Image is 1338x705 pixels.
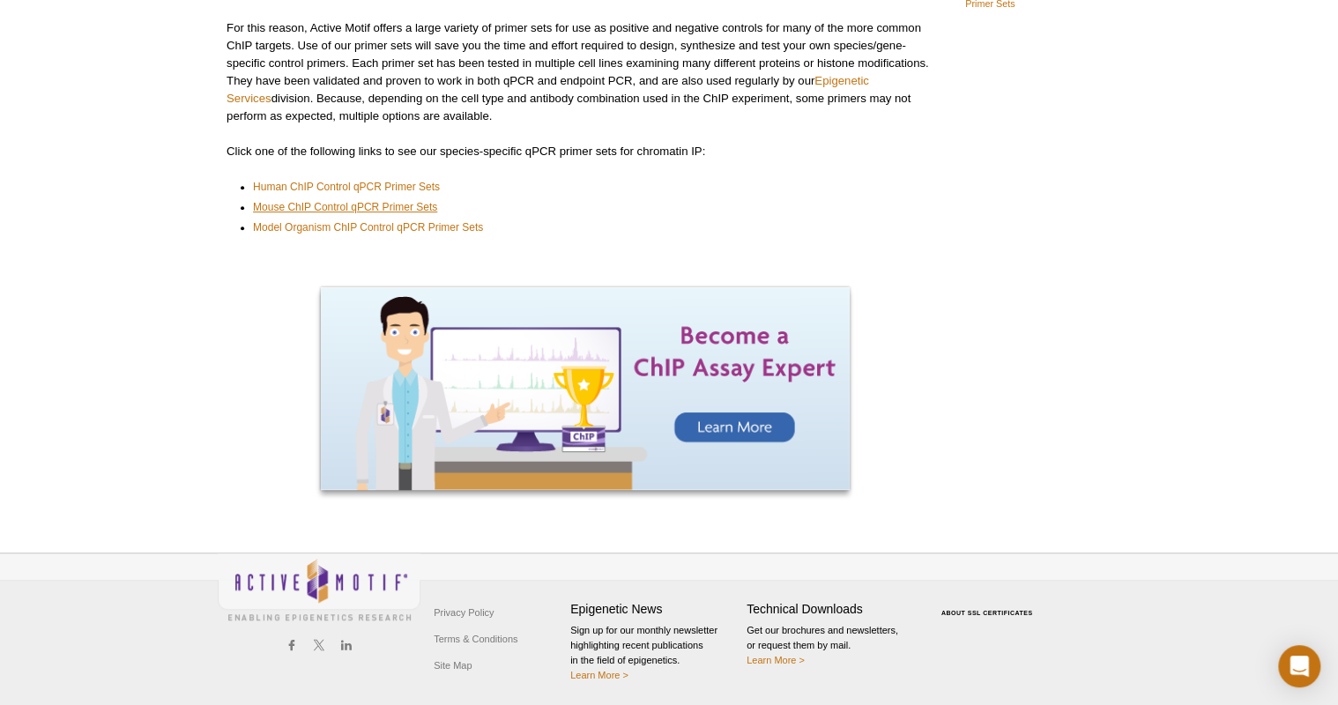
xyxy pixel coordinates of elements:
[747,602,914,617] h4: Technical Downloads
[429,652,476,679] a: Site Map
[321,287,850,490] img: Become a ChIP Assay Expert
[923,584,1055,623] table: Click to Verify - This site chose Symantec SSL for secure e-commerce and confidential communicati...
[570,602,738,617] h4: Epigenetic News
[253,219,483,236] a: Model Organism ChIP Control qPCR Primer Sets
[941,610,1033,616] a: ABOUT SSL CERTIFICATES
[227,143,944,160] p: Click one of the following links to see our species-specific qPCR primer sets for chromatin IP:
[1278,645,1320,687] div: Open Intercom Messenger
[429,599,498,626] a: Privacy Policy
[747,655,805,665] a: Learn More >
[429,626,522,652] a: Terms & Conditions
[218,553,420,625] img: Active Motif,
[570,670,628,680] a: Learn More >
[253,178,440,196] a: Human ChIP Control qPCR Primer Sets
[747,623,914,668] p: Get our brochures and newsletters, or request them by mail.
[227,19,944,125] p: For this reason, Active Motif offers a large variety of primer sets for use as positive and negat...
[227,74,869,105] a: Epigenetic Services
[253,198,437,216] a: Mouse ChIP Control qPCR Primer Sets
[570,623,738,683] p: Sign up for our monthly newsletter highlighting recent publications in the field of epigenetics.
